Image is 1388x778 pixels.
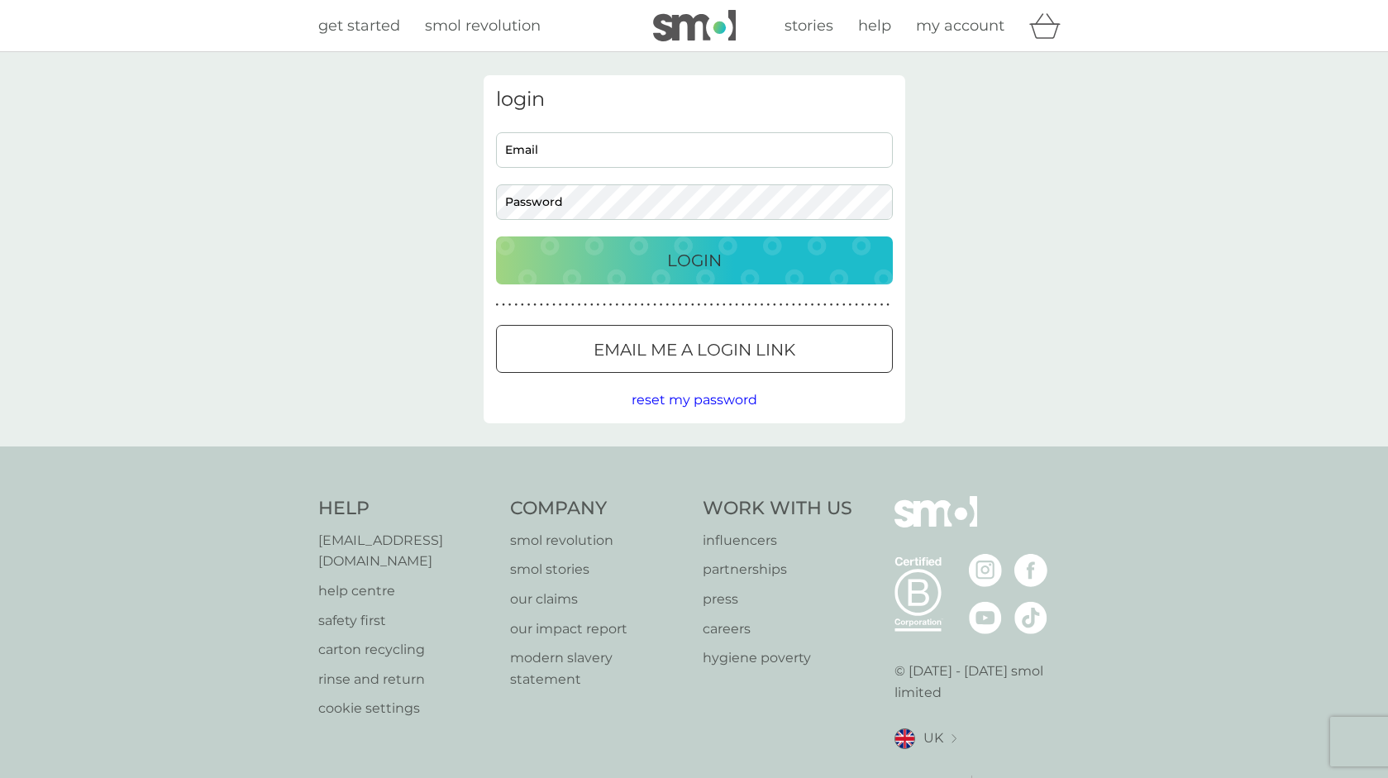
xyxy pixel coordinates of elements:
p: ● [679,301,682,309]
a: cookie settings [318,698,494,719]
p: ● [811,301,814,309]
img: visit the smol Facebook page [1014,554,1047,587]
p: ● [496,301,499,309]
p: ● [698,301,701,309]
p: smol revolution [510,530,686,551]
h4: Company [510,496,686,522]
a: help centre [318,580,494,602]
p: ● [514,301,518,309]
p: ● [533,301,537,309]
p: ● [571,301,575,309]
p: ● [716,301,719,309]
p: ● [723,301,726,309]
p: ● [584,301,587,309]
p: Login [667,247,722,274]
p: ● [590,301,594,309]
p: ● [578,301,581,309]
p: ● [647,301,651,309]
a: smol stories [510,559,686,580]
img: smol [653,10,736,41]
a: smol revolution [425,14,541,38]
button: Email me a login link [496,325,893,373]
a: stories [785,14,833,38]
p: © [DATE] - [DATE] smol limited [894,661,1071,703]
a: get started [318,14,400,38]
p: ● [748,301,751,309]
p: ● [780,301,783,309]
p: ● [552,301,556,309]
p: ● [735,301,738,309]
span: stories [785,17,833,35]
p: ● [842,301,846,309]
button: Login [496,236,893,284]
a: rinse and return [318,669,494,690]
p: ● [622,301,625,309]
a: safety first [318,610,494,632]
p: ● [799,301,802,309]
a: careers [703,618,852,640]
h4: Help [318,496,494,522]
p: ● [521,301,524,309]
p: ● [546,301,550,309]
p: ● [559,301,562,309]
a: our impact report [510,618,686,640]
a: partnerships [703,559,852,580]
p: ● [508,301,512,309]
span: smol revolution [425,17,541,35]
p: hygiene poverty [703,647,852,669]
p: ● [704,301,707,309]
h4: Work With Us [703,496,852,522]
img: visit the smol Instagram page [969,554,1002,587]
h3: login [496,88,893,112]
p: ● [672,301,675,309]
p: ● [609,301,613,309]
p: ● [710,301,713,309]
p: ● [665,301,669,309]
span: reset my password [632,392,757,408]
span: help [858,17,891,35]
p: ● [628,301,632,309]
p: ● [836,301,839,309]
p: ● [641,301,644,309]
a: our claims [510,589,686,610]
p: ● [867,301,870,309]
span: get started [318,17,400,35]
a: modern slavery statement [510,647,686,690]
button: reset my password [632,389,757,411]
p: ● [861,301,865,309]
p: ● [653,301,656,309]
p: ● [684,301,688,309]
p: ● [742,301,745,309]
p: ● [754,301,757,309]
a: influencers [703,530,852,551]
span: UK [923,728,943,749]
div: basket [1029,9,1071,42]
p: ● [660,301,663,309]
img: smol [894,496,977,552]
img: visit the smol Youtube page [969,601,1002,634]
a: press [703,589,852,610]
p: ● [565,301,568,309]
p: ● [874,301,877,309]
p: ● [830,301,833,309]
p: ● [773,301,776,309]
p: ● [792,301,795,309]
a: [EMAIL_ADDRESS][DOMAIN_NAME] [318,530,494,572]
p: ● [634,301,637,309]
p: ● [855,301,858,309]
p: ● [540,301,543,309]
p: ● [527,301,531,309]
p: ● [804,301,808,309]
p: ● [785,301,789,309]
p: ● [849,301,852,309]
